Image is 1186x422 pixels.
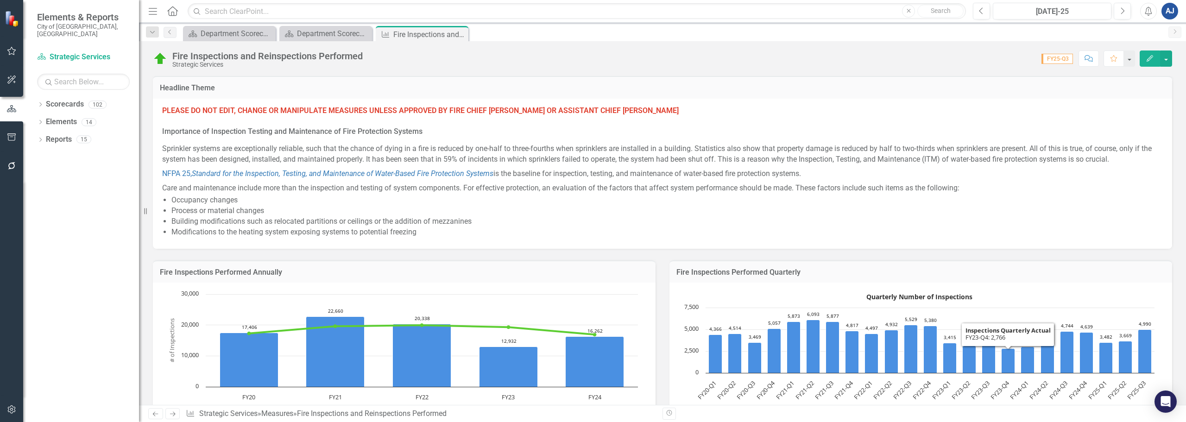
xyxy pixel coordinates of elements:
[1041,54,1073,64] span: FY25-Q3
[181,289,199,297] text: 30,000
[186,409,656,419] div: » »
[297,28,370,39] div: Department Scorecard
[171,216,1163,227] li: Building modifications such as relocated partitions or ceilings or the addition of mezzanines
[82,118,96,126] div: 14
[872,379,894,401] text: FY22-Q2
[924,326,937,373] path: FY22-Q4, 5,380. Inspections Quarterly Actual.
[196,382,199,390] text: 0
[1139,321,1151,327] text: 4,990
[415,315,430,321] text: 20,338
[153,51,168,66] img: Proceeding as Planned
[416,393,429,401] text: FY22
[924,317,937,323] text: 5,380
[891,379,913,401] text: FY22-Q3
[1061,322,1073,329] text: 4,744
[695,368,699,376] text: 0
[826,313,839,319] text: 5,877
[160,268,649,277] h3: Fire Inspections Performed Annually
[807,311,820,317] text: 6,093
[943,343,957,373] path: FY23-Q1, 3,415. Inspections Quarterly Actual.
[684,346,699,354] text: 2,500
[593,333,597,337] path: FY24, 16,929.33333332. 3-Year Moving Avg FYTD TARGET.
[242,393,255,401] text: FY20
[865,334,878,373] path: FY22-Q1, 4,497. Inspections Quarterly Actual.
[1067,379,1089,401] text: FY24-Q4
[5,11,21,27] img: ClearPoint Strategy
[982,341,996,373] path: FY23-Q3, 3,646. Inspections Quarterly Actual.
[328,308,343,314] text: 22,660
[46,117,77,127] a: Elements
[676,268,1165,277] h3: Fire Inspections Performed Quarterly
[1100,334,1112,340] text: 3,482
[1161,3,1178,19] button: AJ
[171,195,1163,206] li: Occupancy changes
[162,169,493,178] a: NFPA 25,Standard for the Inspection, Testing, and Maintenance of Water-Based Fire Protection Systems
[788,313,800,319] text: 5,873
[787,322,801,373] path: FY21-Q1, 5,873. Inspections Quarterly Actual.
[930,379,952,401] text: FY23-Q1
[993,3,1111,19] button: [DATE]-25
[774,379,796,401] text: FY21-Q1
[393,29,466,40] div: Fire Inspections and Reinspections Performed
[749,334,761,340] text: 3,469
[917,5,964,18] button: Search
[1080,323,1093,330] text: 4,639
[748,343,762,373] path: FY20-Q3, 3,469. Inspections Quarterly Actual.
[813,379,835,401] text: FY21-Q3
[684,324,699,333] text: 5,000
[768,329,781,373] path: FY20-Q4, 5,057. Inspections Quarterly Actual.
[192,169,493,178] em: Standard for the Inspection, Testing, and Maintenance of Water-Based Fire Protection Systems
[866,292,972,301] text: Quarterly Number of Inspections
[181,351,199,359] text: 10,000
[181,320,199,328] text: 20,000
[334,325,337,328] path: FY21, 19,594.9547619. 3-Year Moving Avg FYTD TARGET.
[963,337,976,343] text: 3,105
[852,379,874,401] text: FY22-Q1
[588,393,602,401] text: FY24
[905,316,917,322] text: 5,529
[1002,349,1015,373] path: FY23-Q4, 2,766. Inspections Quarterly Actual.
[963,346,976,373] path: FY23-Q2, 3,105. Inspections Quarterly Actual.
[185,28,273,39] a: Department Scorecard
[1154,391,1177,413] div: Open Intercom Messenger
[1138,330,1152,373] path: FY25-Q3, 4,990. Inspections Quarterly Actual.
[807,320,820,373] path: FY21-Q2, 6,093. Inspections Quarterly Actual.
[247,323,597,336] g: 3-Year Moving Avg FYTD TARGET, series 1 of 2. Line with 5 data points.
[46,99,84,110] a: Scorecards
[162,127,423,136] span: Importance of Inspection Testing and Maintenance of Fire Protection Systems
[220,317,624,387] g: FYTD Actual, series 2 of 2. Bar series with 5 bars.
[911,379,933,401] text: FY22-Q4
[969,379,991,401] text: FY23-Q3
[983,332,995,339] text: 3,646
[479,347,538,387] path: FY23, 12,932. FYTD Actual.
[1060,332,1074,373] path: FY24-Q3, 4,744. Inspections Quarterly Actual.
[794,379,815,401] text: FY21-Q2
[684,302,699,311] text: 7,500
[1125,379,1147,401] text: FY25-Q3
[696,379,718,401] text: FY20-Q1
[728,334,742,373] path: FY20-Q2, 4,514. Inspections Quarterly Actual.
[46,134,72,145] a: Reports
[172,61,363,68] div: Strategic Services
[1106,379,1128,401] text: FY25-Q2
[282,28,370,39] a: Department Scorecard
[709,326,722,332] text: 4,366
[201,28,273,39] div: Department Scorecard
[1041,340,1054,373] path: FY24-Q2, 3,869. Inspections Quarterly Actual.
[735,379,757,401] text: FY20-Q3
[162,181,1163,194] p: Care and maintenance include more than the inspection and testing of system components. For effec...
[220,333,278,387] path: FY20, 17,406. FYTD Actual.
[845,331,859,373] path: FY21-Q4, 4,817. Inspections Quarterly Actual.
[1022,338,1034,344] text: 3,010
[865,325,878,331] text: 4,497
[996,6,1108,17] div: [DATE]-25
[162,144,1152,164] span: Sprinkler systems are exceptionally reliable, such that the chance of dying in a fire is reduced ...
[1086,379,1108,401] text: FY25-Q1
[846,322,858,328] text: 4,817
[1028,379,1050,401] text: FY24-Q2
[1119,341,1132,373] path: FY25-Q2, 3,669. Inspections Quarterly Actual.
[37,52,130,63] a: Strategic Services
[755,379,777,401] text: FY20-Q4
[768,320,781,326] text: 5,057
